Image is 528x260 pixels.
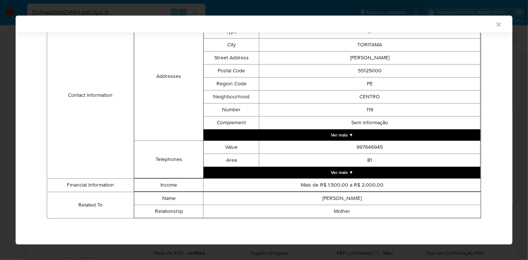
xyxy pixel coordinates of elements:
[47,178,134,192] td: Financial Information
[47,12,134,178] td: Contact Information
[259,64,480,77] td: 55125000
[204,90,259,103] td: Neighbourhood
[16,16,512,244] div: closure-recommendation-modal
[203,129,480,141] button: Expand array
[134,141,203,178] td: Telephones
[259,141,480,154] td: 997646945
[495,21,502,27] button: Fechar a janela
[134,12,203,141] td: Addresses
[203,205,481,218] td: Mother
[134,178,203,191] td: Income
[204,116,259,129] td: Complement
[259,103,480,116] td: 119
[134,205,203,218] td: Relationship
[259,90,480,103] td: CENTRO
[134,192,203,205] td: Name
[204,77,259,90] td: Region Code
[204,38,259,51] td: City
[259,38,480,51] td: TORITAMA
[204,154,259,167] td: Area
[203,192,481,205] td: [PERSON_NAME]
[259,154,480,167] td: 81
[203,178,481,191] td: Mais de R$ 1.500,00 a R$ 2.000,00
[47,192,134,218] td: Related To
[259,77,480,90] td: PE
[204,103,259,116] td: Number
[204,64,259,77] td: Postal Code
[204,51,259,64] td: Street Address
[204,141,259,154] td: Value
[203,167,480,178] button: Expand array
[259,116,480,129] td: Sem informação
[259,51,480,64] td: [PERSON_NAME]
